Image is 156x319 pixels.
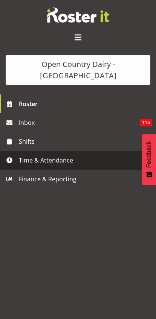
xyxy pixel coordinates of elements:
[142,134,156,185] button: Feedback - Show survey
[19,98,152,109] span: Roster
[19,173,141,185] span: Finance & Reporting
[19,117,140,128] span: Inbox
[140,119,152,126] span: 115
[47,8,109,23] img: Rosterit website logo
[145,141,152,168] span: Feedback
[13,59,143,81] div: Open Country Dairy - [GEOGRAPHIC_DATA]
[19,155,141,166] span: Time & Attendance
[19,136,141,147] span: Shifts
